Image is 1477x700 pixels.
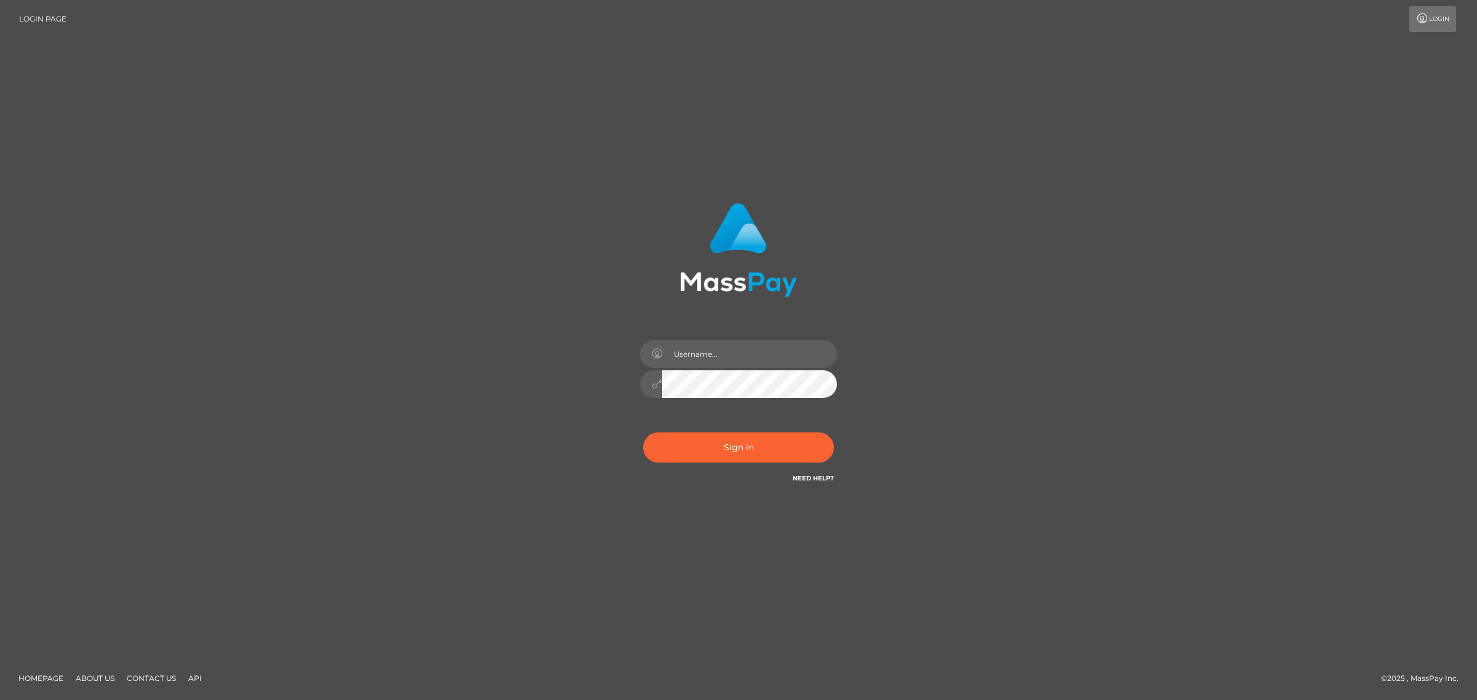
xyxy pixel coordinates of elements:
a: Contact Us [122,669,181,688]
a: API [183,669,207,688]
div: © 2025 , MassPay Inc. [1381,672,1468,685]
a: Login [1409,6,1456,32]
input: Username... [662,340,837,368]
a: About Us [71,669,119,688]
a: Need Help? [793,474,834,482]
a: Login Page [19,6,66,32]
button: Sign in [643,432,834,463]
a: Homepage [14,669,68,688]
img: MassPay Login [680,203,797,297]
